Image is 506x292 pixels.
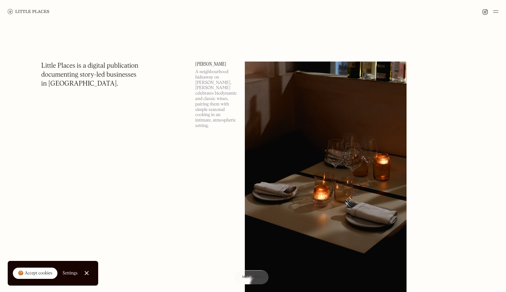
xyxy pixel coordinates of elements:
[63,266,78,280] a: Settings
[13,268,57,279] a: 🍪 Accept cookies
[86,273,87,273] div: Close Cookie Popup
[18,270,52,277] div: 🍪 Accept cookies
[195,62,237,67] a: [PERSON_NAME]
[235,270,269,284] a: Map view
[41,62,139,88] h1: Little Places is a digital publication documenting story-led businesses in [GEOGRAPHIC_DATA].
[195,69,237,129] p: A neighbourhood hideaway on [PERSON_NAME], [PERSON_NAME] celebrates biodynamic and classic wines,...
[80,267,93,279] a: Close Cookie Popup
[242,275,261,279] span: Map view
[63,271,78,275] div: Settings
